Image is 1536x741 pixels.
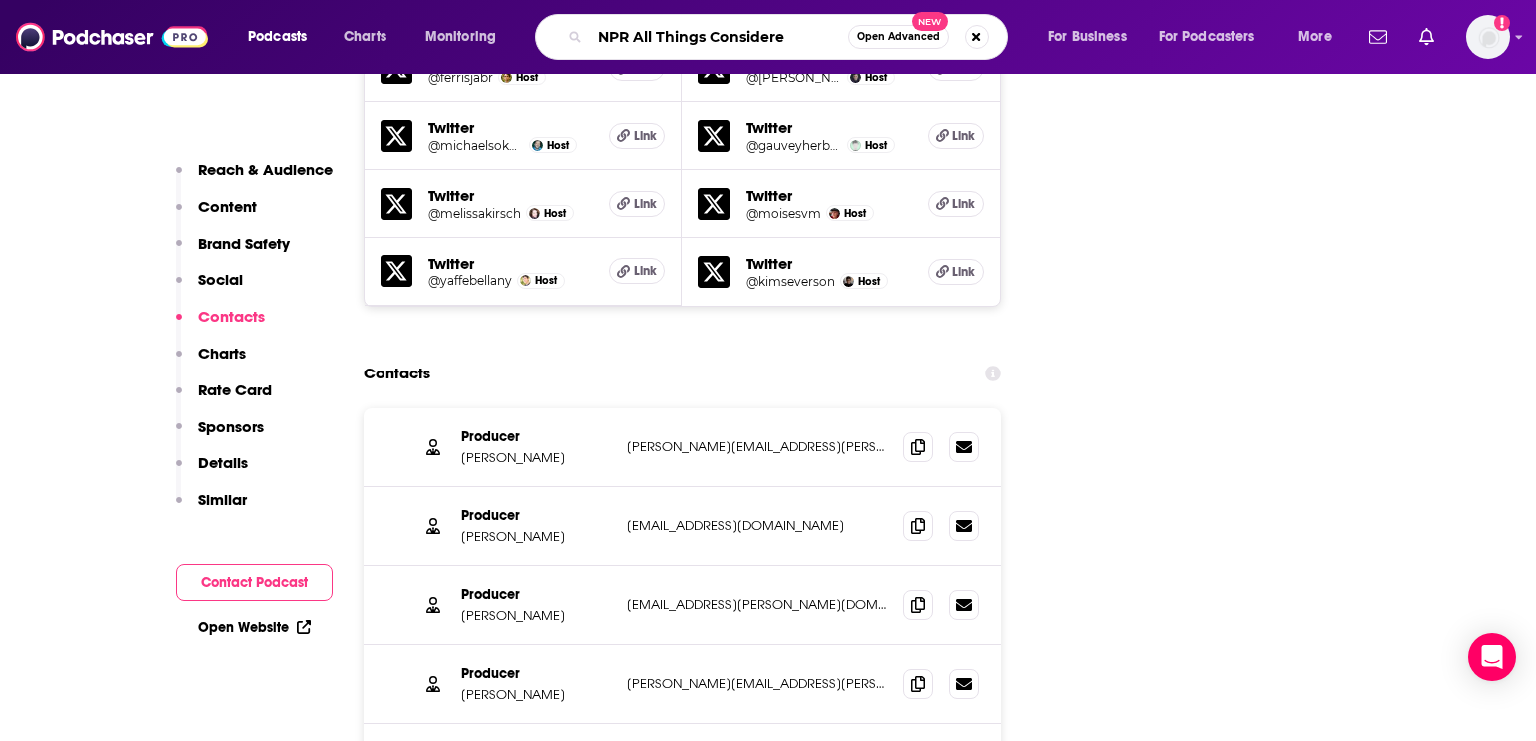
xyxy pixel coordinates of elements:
[364,355,430,392] h2: Contacts
[198,307,265,326] p: Contacts
[547,139,569,152] span: Host
[461,507,611,524] p: Producer
[850,72,861,83] img: Eli Saslow
[198,490,247,509] p: Similar
[428,206,521,221] a: @melissakirsch
[609,191,665,217] a: Link
[198,619,311,636] a: Open Website
[234,21,333,53] button: open menu
[634,263,657,279] span: Link
[634,196,657,212] span: Link
[1466,15,1510,59] img: User Profile
[746,274,835,289] a: @kimseverson
[928,191,984,217] a: Link
[198,234,290,253] p: Brand Safety
[928,123,984,149] a: Link
[865,71,887,84] span: Host
[198,160,333,179] p: Reach & Audience
[198,453,248,472] p: Details
[590,21,848,53] input: Search podcasts, credits, & more...
[912,12,948,31] span: New
[627,517,887,534] p: [EMAIL_ADDRESS][DOMAIN_NAME]
[461,586,611,603] p: Producer
[952,196,975,212] span: Link
[746,206,821,221] a: @moisesvm
[850,140,861,151] img: David Gauvey Herbert
[198,417,264,436] p: Sponsors
[176,417,264,454] button: Sponsors
[176,234,290,271] button: Brand Safety
[461,528,611,545] p: [PERSON_NAME]
[746,138,842,153] a: @gauveyherbert
[532,140,543,151] img: Michael Sokolove
[428,118,593,137] h5: Twitter
[627,438,887,455] p: [PERSON_NAME][EMAIL_ADDRESS][PERSON_NAME][DOMAIN_NAME]
[829,208,840,219] img: Moises Velasquez-Manoff
[461,449,611,466] p: [PERSON_NAME]
[176,344,246,380] button: Charts
[544,207,566,220] span: Host
[461,665,611,682] p: Producer
[952,128,975,144] span: Link
[176,453,248,490] button: Details
[535,274,557,287] span: Host
[198,197,257,216] p: Content
[176,564,333,601] button: Contact Podcast
[746,118,912,137] h5: Twitter
[1468,633,1516,681] div: Open Intercom Messenger
[609,123,665,149] a: Link
[529,208,540,219] img: Melissa Kirsch
[176,380,272,417] button: Rate Card
[198,270,243,289] p: Social
[865,139,887,152] span: Host
[461,686,611,703] p: [PERSON_NAME]
[844,207,866,220] span: Host
[1494,15,1510,31] svg: Add a profile image
[461,607,611,624] p: [PERSON_NAME]
[428,138,524,153] a: @michaelsokolove
[1466,15,1510,59] span: Logged in as eseto
[176,197,257,234] button: Content
[857,32,940,42] span: Open Advanced
[1298,23,1332,51] span: More
[198,344,246,363] p: Charts
[1411,20,1442,54] a: Show notifications dropdown
[176,307,265,344] button: Contacts
[858,275,880,288] span: Host
[16,18,208,56] img: Podchaser - Follow, Share and Rate Podcasts
[428,273,512,288] a: @yaffebellany
[952,264,975,280] span: Link
[1147,21,1284,53] button: open menu
[634,128,657,144] span: Link
[428,254,593,273] h5: Twitter
[411,21,522,53] button: open menu
[609,258,665,284] a: Link
[248,23,307,51] span: Podcasts
[1034,21,1152,53] button: open menu
[843,276,854,287] img: Kim Severson
[520,275,531,286] img: David Yaffe-Bellany
[198,380,272,399] p: Rate Card
[428,70,493,85] h5: @ferrisjabr
[176,160,333,197] button: Reach & Audience
[746,254,912,273] h5: Twitter
[331,21,398,53] a: Charts
[176,270,243,307] button: Social
[1048,23,1127,51] span: For Business
[501,72,512,83] img: Ferris Jabr
[627,596,887,613] p: [EMAIL_ADDRESS][PERSON_NAME][DOMAIN_NAME]
[848,25,949,49] button: Open AdvancedNew
[344,23,386,51] span: Charts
